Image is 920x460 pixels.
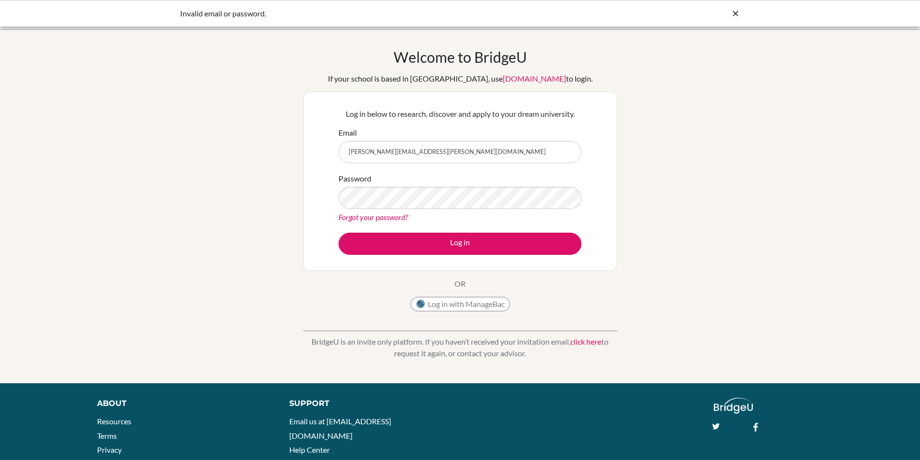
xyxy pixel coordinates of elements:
div: If your school is based in [GEOGRAPHIC_DATA], use to login. [328,73,593,84]
button: Log in with ManageBac [410,297,510,311]
a: Help Center [289,445,330,454]
div: About [97,398,268,409]
button: Log in [339,233,581,255]
a: Forgot your password? [339,212,408,222]
a: [DOMAIN_NAME] [503,74,566,83]
label: Email [339,127,357,139]
h1: Welcome to BridgeU [394,48,527,66]
label: Password [339,173,371,184]
a: Terms [97,431,117,440]
a: click here [570,337,601,346]
a: Resources [97,417,131,426]
a: Email us at [EMAIL_ADDRESS][DOMAIN_NAME] [289,417,391,440]
a: Privacy [97,445,122,454]
img: logo_white@2x-f4f0deed5e89b7ecb1c2cc34c3e3d731f90f0f143d5ea2071677605dd97b5244.png [714,398,753,414]
div: Invalid email or password. [180,8,595,19]
p: Log in below to research, discover and apply to your dream university. [339,108,581,120]
p: OR [454,278,466,290]
div: Support [289,398,449,409]
p: BridgeU is an invite only platform. If you haven’t received your invitation email, to request it ... [303,336,617,359]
